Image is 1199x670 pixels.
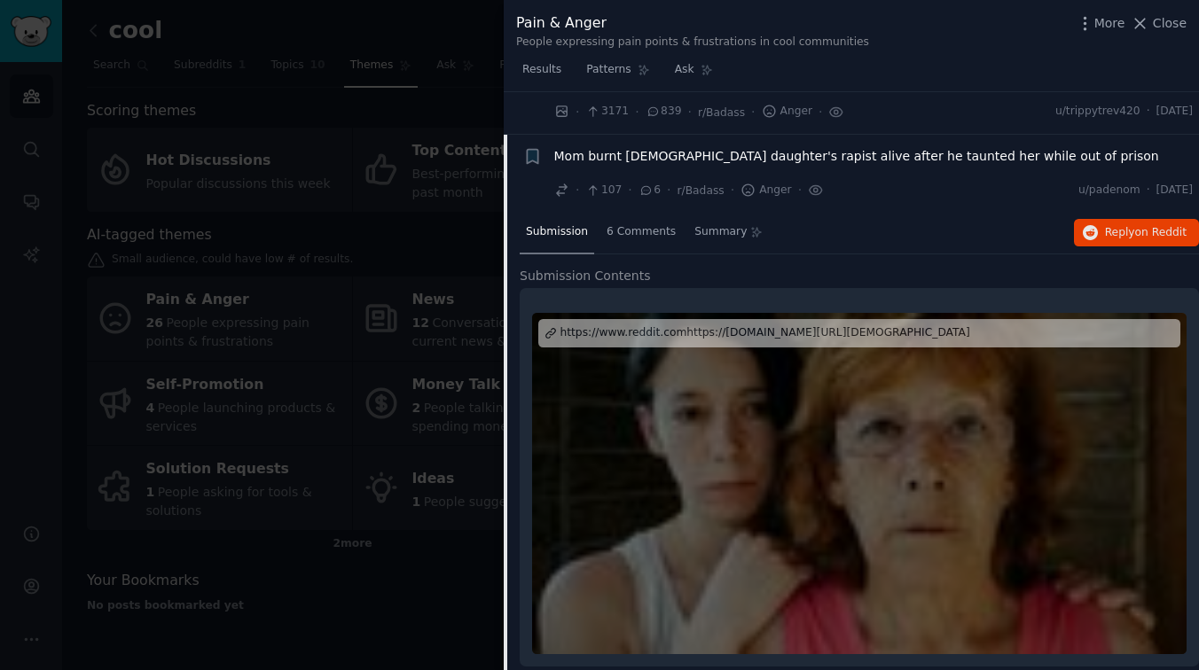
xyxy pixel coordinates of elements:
[1147,104,1150,120] span: ·
[532,313,1187,654] a: Mom burnt 13-year-old daughter's rapist alive after he taunted her while out of prisonhttps://www...
[522,62,561,78] span: Results
[1105,225,1187,241] span: Reply
[516,12,869,35] div: Pain & Anger
[1131,14,1187,33] button: Close
[687,103,691,121] span: ·
[1135,226,1187,238] span: on Reddit
[526,224,588,240] span: Submission
[1076,14,1125,33] button: More
[585,104,629,120] span: 3171
[667,181,670,199] span: ·
[1156,104,1193,120] span: [DATE]
[1078,183,1140,199] span: u/padenom
[628,181,631,199] span: ·
[694,224,747,240] span: Summary
[554,147,1159,166] a: Mom burnt [DEMOGRAPHIC_DATA] daughter's rapist alive after he taunted her while out of prison
[1094,14,1125,33] span: More
[576,103,579,121] span: ·
[639,183,661,199] span: 6
[635,103,639,121] span: ·
[560,325,970,341] div: https://www.reddit.comhttps://[DOMAIN_NAME][URL][DEMOGRAPHIC_DATA]
[798,181,802,199] span: ·
[580,56,655,92] a: Patterns
[607,224,676,240] span: 6 Comments
[819,103,822,121] span: ·
[585,183,622,199] span: 107
[675,62,694,78] span: Ask
[646,104,682,120] span: 839
[520,267,651,285] span: Submission Contents
[751,103,755,121] span: ·
[1074,219,1199,247] button: Replyon Reddit
[1153,14,1187,33] span: Close
[1147,183,1150,199] span: ·
[731,181,734,199] span: ·
[1156,183,1193,199] span: [DATE]
[516,56,568,92] a: Results
[698,106,745,119] span: r/Badass
[762,104,813,120] span: Anger
[516,35,869,51] div: People expressing pain points & frustrations in cool communities
[586,62,631,78] span: Patterns
[741,183,792,199] span: Anger
[669,56,719,92] a: Ask
[576,181,579,199] span: ·
[1055,104,1140,120] span: u/trippytrev420
[678,184,725,197] span: r/Badass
